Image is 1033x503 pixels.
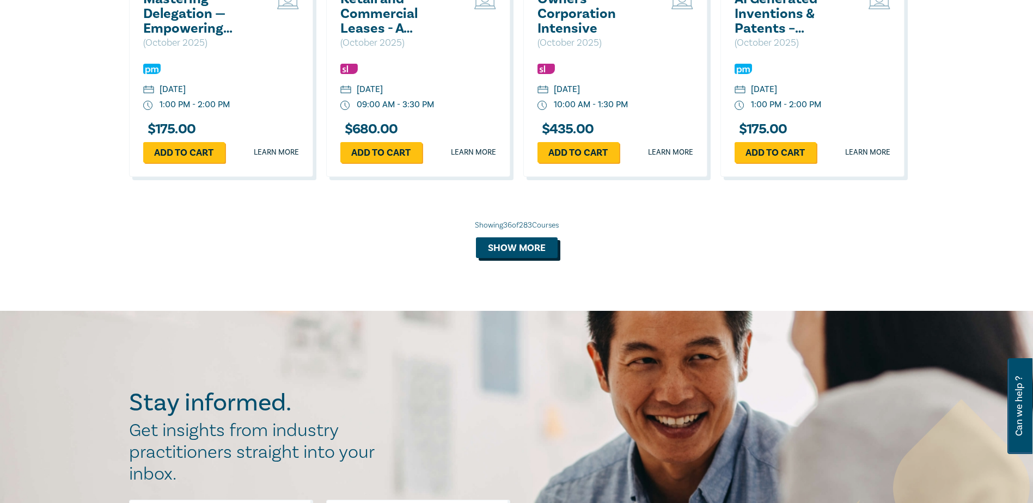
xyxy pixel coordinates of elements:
[751,83,777,96] div: [DATE]
[160,83,186,96] div: [DATE]
[451,147,496,158] a: Learn more
[357,99,434,111] div: 09:00 AM - 3:30 PM
[129,220,904,231] div: Showing 36 of 283 Courses
[554,99,628,111] div: 10:00 AM - 1:30 PM
[537,36,655,50] p: ( October 2025 )
[845,147,890,158] a: Learn more
[129,389,386,417] h2: Stay informed.
[143,64,161,74] img: Practice Management & Business Skills
[340,64,358,74] img: Substantive Law
[143,36,260,50] p: ( October 2025 )
[1014,365,1024,447] span: Can we help ?
[143,142,225,163] a: Add to cart
[537,85,548,95] img: calendar
[735,85,745,95] img: calendar
[735,36,852,50] p: ( October 2025 )
[143,122,196,137] h3: $ 175.00
[537,64,555,74] img: Substantive Law
[554,83,580,96] div: [DATE]
[537,101,547,111] img: watch
[357,83,383,96] div: [DATE]
[735,142,816,163] a: Add to cart
[254,147,299,158] a: Learn more
[648,147,693,158] a: Learn more
[537,142,619,163] a: Add to cart
[340,142,422,163] a: Add to cart
[143,85,154,95] img: calendar
[476,237,558,258] button: Show more
[751,99,821,111] div: 1:00 PM - 2:00 PM
[537,122,594,137] h3: $ 435.00
[735,122,787,137] h3: $ 175.00
[340,122,398,137] h3: $ 680.00
[160,99,230,111] div: 1:00 PM - 2:00 PM
[340,101,350,111] img: watch
[340,85,351,95] img: calendar
[143,101,153,111] img: watch
[735,64,752,74] img: Practice Management & Business Skills
[340,36,457,50] p: ( October 2025 )
[735,101,744,111] img: watch
[129,420,386,485] h2: Get insights from industry practitioners straight into your inbox.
